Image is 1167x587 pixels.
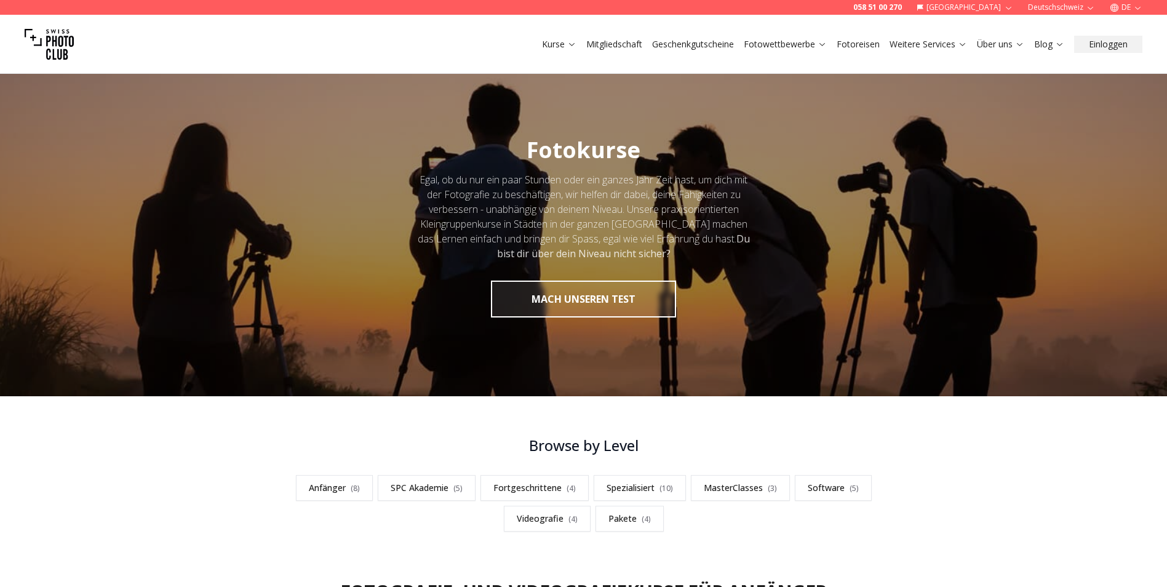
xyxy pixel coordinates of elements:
[25,20,74,69] img: Swiss photo club
[527,135,640,165] span: Fotokurse
[977,38,1024,50] a: Über uns
[378,475,476,501] a: SPC Akademie(5)
[416,172,751,261] div: Egal, ob du nur ein paar Stunden oder ein ganzes Jahr Zeit hast, um dich mit der Fotografie zu be...
[885,36,972,53] button: Weitere Services
[832,36,885,53] button: Fotoreisen
[1029,36,1069,53] button: Blog
[351,483,360,493] span: ( 8 )
[453,483,463,493] span: ( 5 )
[568,514,578,524] span: ( 4 )
[768,483,777,493] span: ( 3 )
[642,514,651,524] span: ( 4 )
[504,506,591,532] a: Videografie(4)
[491,281,676,317] button: MACH UNSEREN TEST
[890,38,967,50] a: Weitere Services
[853,2,902,12] a: 058 51 00 270
[537,36,581,53] button: Kurse
[972,36,1029,53] button: Über uns
[691,475,790,501] a: MasterClasses(3)
[581,36,647,53] button: Mitgliedschaft
[837,38,880,50] a: Fotoreisen
[739,36,832,53] button: Fotowettbewerbe
[850,483,859,493] span: ( 5 )
[595,506,664,532] a: Pakete(4)
[647,36,739,53] button: Geschenkgutscheine
[542,38,576,50] a: Kurse
[795,475,872,501] a: Software(5)
[279,436,889,455] h3: Browse by Level
[296,475,373,501] a: Anfänger(8)
[652,38,734,50] a: Geschenkgutscheine
[594,475,686,501] a: Spezialisiert(10)
[744,38,827,50] a: Fotowettbewerbe
[659,483,673,493] span: ( 10 )
[1034,38,1064,50] a: Blog
[586,38,642,50] a: Mitgliedschaft
[567,483,576,493] span: ( 4 )
[480,475,589,501] a: Fortgeschrittene(4)
[1074,36,1142,53] button: Einloggen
